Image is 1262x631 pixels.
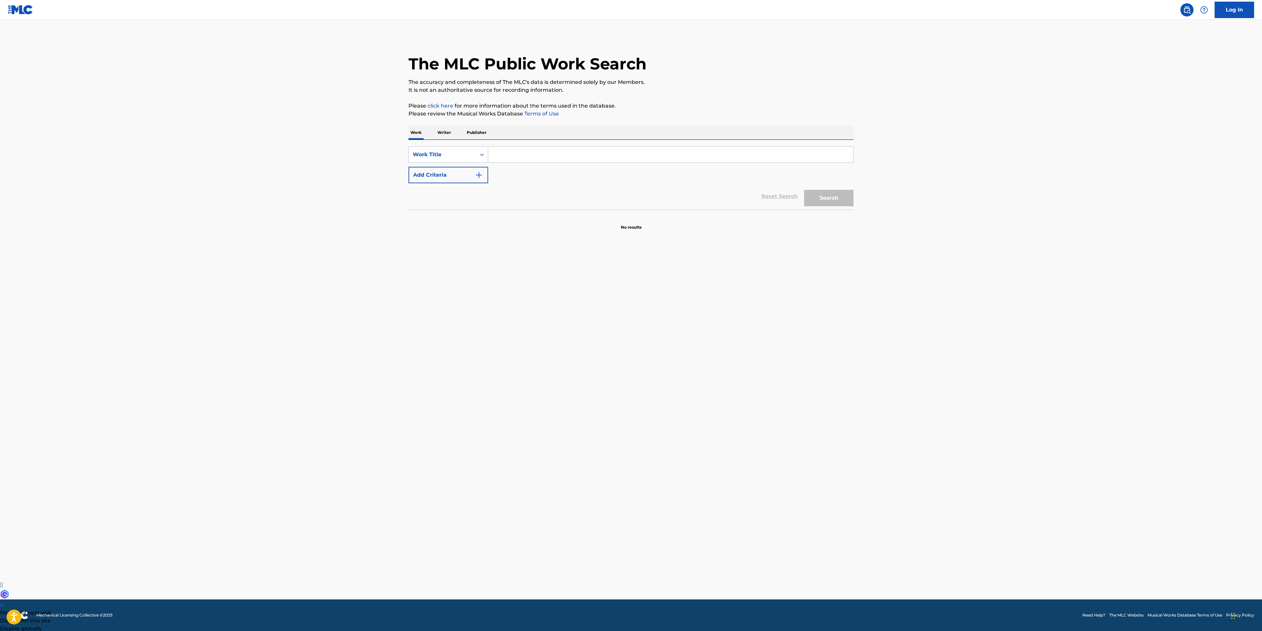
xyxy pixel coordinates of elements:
a: Terms of Use [523,111,559,117]
a: click here [428,103,453,109]
img: search [1183,6,1191,14]
div: Drag [1231,606,1235,626]
div: Work Title [413,151,472,159]
form: Search Form [408,146,854,210]
iframe: Chat Widget [1229,599,1262,631]
h1: The MLC Public Work Search [408,54,646,74]
a: Public Search [1180,3,1194,16]
p: Publisher [465,126,488,139]
p: No results [621,216,642,230]
p: The accuracy and completeness of The MLC's data is determined solely by our Members. [408,78,854,86]
p: Please review the Musical Works Database [408,110,854,118]
p: It is not an authoritative source for recording information. [408,86,854,94]
img: MLC Logo [8,5,33,14]
div: Help [1197,3,1211,16]
img: help [1200,6,1208,14]
p: Work [408,126,424,139]
p: Writer [435,126,453,139]
img: 9d2ae6d4665cec9f34b9.svg [475,171,483,179]
a: Log In [1215,2,1254,18]
button: Add Criteria [408,167,488,183]
p: Please for more information about the terms used in the database. [408,102,854,110]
